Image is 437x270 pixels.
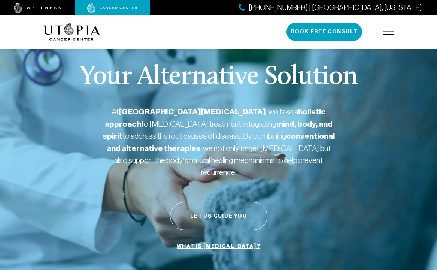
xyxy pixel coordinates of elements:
a: [PHONE_NUMBER] | [GEOGRAPHIC_DATA], [US_STATE] [239,2,422,13]
p: Your Alternative Solution [79,64,358,91]
span: [PHONE_NUMBER] | [GEOGRAPHIC_DATA], [US_STATE] [249,2,422,13]
p: At , we take a to [MEDICAL_DATA] treatment, integrating to address the root causes of disease. By... [103,106,335,178]
button: Let Us Guide You [170,202,267,230]
img: logo [43,23,100,41]
strong: holistic approach [105,107,326,129]
img: icon-hamburger [383,29,394,35]
button: Book Free Consult [286,22,362,41]
strong: conventional and alternative therapies [107,131,335,153]
img: cancer center [87,3,137,13]
a: What is [MEDICAL_DATA]? [175,239,262,253]
img: wellness [14,3,61,13]
strong: [GEOGRAPHIC_DATA][MEDICAL_DATA] [119,107,266,117]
